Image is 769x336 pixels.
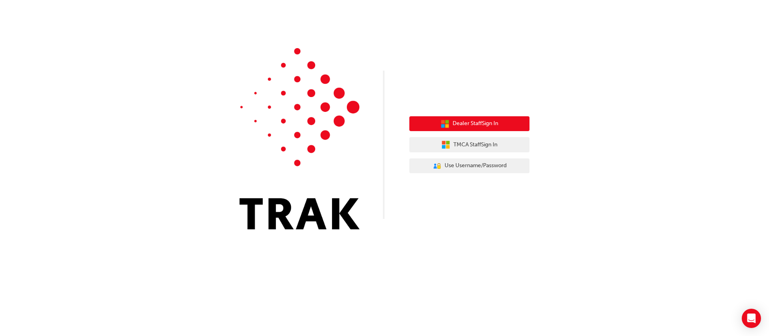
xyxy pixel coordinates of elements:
span: TMCA Staff Sign In [453,140,497,150]
button: TMCA StaffSign In [409,137,529,152]
div: Open Intercom Messenger [742,309,761,328]
button: Dealer StaffSign In [409,116,529,132]
img: Trak [240,48,360,229]
span: Use Username/Password [445,161,507,170]
button: Use Username/Password [409,158,529,174]
span: Dealer Staff Sign In [453,119,498,128]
